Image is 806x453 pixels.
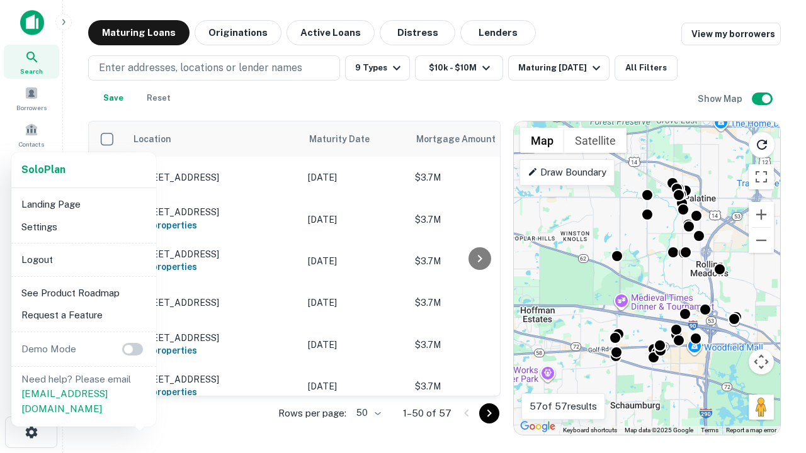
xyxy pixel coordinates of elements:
li: Request a Feature [16,304,151,327]
li: Settings [16,216,151,238]
a: SoloPlan [21,162,65,177]
iframe: Chat Widget [743,312,806,372]
li: See Product Roadmap [16,282,151,305]
li: Logout [16,249,151,271]
p: Demo Mode [16,342,81,357]
strong: Solo Plan [21,164,65,176]
a: [EMAIL_ADDRESS][DOMAIN_NAME] [21,388,108,414]
li: Landing Page [16,193,151,216]
p: Need help? Please email [21,372,146,417]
